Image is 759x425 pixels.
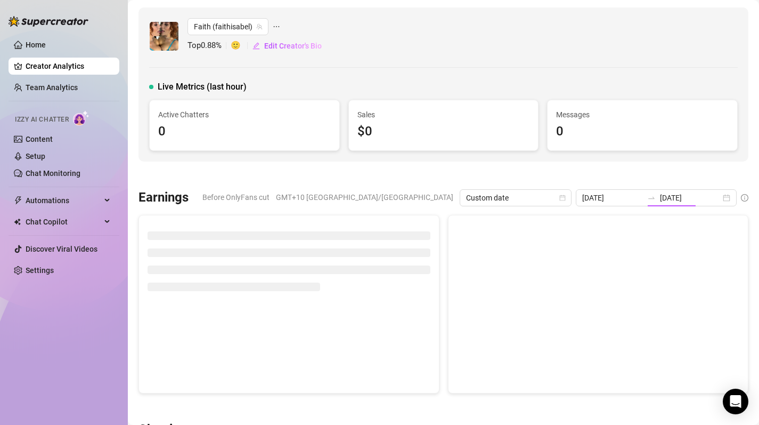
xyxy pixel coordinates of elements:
[276,189,453,205] span: GMT+10 [GEOGRAPHIC_DATA]/[GEOGRAPHIC_DATA]
[158,81,247,93] span: Live Metrics (last hour)
[26,213,101,230] span: Chat Copilot
[26,58,111,75] a: Creator Analytics
[252,37,322,54] button: Edit Creator's Bio
[264,42,322,50] span: Edit Creator's Bio
[26,83,78,92] a: Team Analytics
[26,266,54,275] a: Settings
[723,389,748,414] div: Open Intercom Messenger
[15,115,69,125] span: Izzy AI Chatter
[26,152,45,161] a: Setup
[559,195,566,201] span: calendar
[647,194,656,202] span: swap-right
[158,109,331,121] span: Active Chatters
[357,122,530,142] div: $0
[187,39,231,52] span: Top 0.88 %
[26,135,53,143] a: Content
[9,16,88,27] img: logo-BBDzfeDw.svg
[158,122,331,142] div: 0
[202,189,270,205] span: Before OnlyFans cut
[357,109,530,121] span: Sales
[73,110,89,126] img: AI Chatter
[194,19,262,35] span: Faith (faithisabel)
[256,23,263,30] span: team
[647,194,656,202] span: to
[26,245,97,253] a: Discover Viral Videos
[231,39,252,52] span: 🙂
[26,192,101,209] span: Automations
[26,41,46,49] a: Home
[556,122,729,142] div: 0
[138,189,189,206] h3: Earnings
[273,18,280,35] span: ellipsis
[660,192,721,204] input: End date
[150,22,178,51] img: Faith
[582,192,643,204] input: Start date
[14,196,22,205] span: thunderbolt
[26,169,80,178] a: Chat Monitoring
[466,190,565,206] span: Custom date
[556,109,729,121] span: Messages
[252,42,260,50] span: edit
[14,218,21,226] img: Chat Copilot
[741,194,748,202] span: info-circle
